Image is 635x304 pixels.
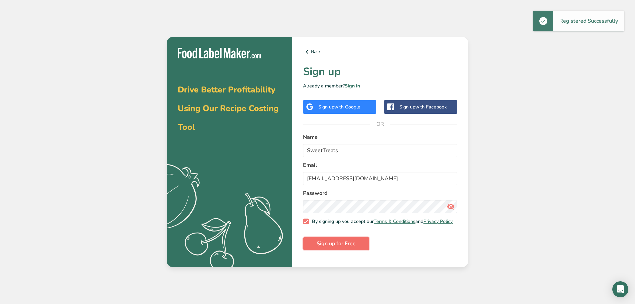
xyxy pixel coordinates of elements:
[303,237,369,250] button: Sign up for Free
[370,114,390,134] span: OR
[309,219,453,225] span: By signing up you accept our and
[334,104,360,110] span: with Google
[318,103,360,110] div: Sign up
[303,64,457,80] h1: Sign up
[317,240,356,248] span: Sign up for Free
[303,133,457,141] label: Name
[423,218,453,225] a: Privacy Policy
[303,82,457,89] p: Already a member?
[303,172,457,185] input: email@example.com
[612,281,628,297] div: Open Intercom Messenger
[178,48,261,59] img: Food Label Maker
[303,48,457,56] a: Back
[415,104,447,110] span: with Facebook
[303,189,457,197] label: Password
[374,218,415,225] a: Terms & Conditions
[178,84,279,133] span: Drive Better Profitability Using Our Recipe Costing Tool
[345,83,360,89] a: Sign in
[399,103,447,110] div: Sign up
[553,11,624,31] div: Registered Successfully
[303,144,457,157] input: John Doe
[303,161,457,169] label: Email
